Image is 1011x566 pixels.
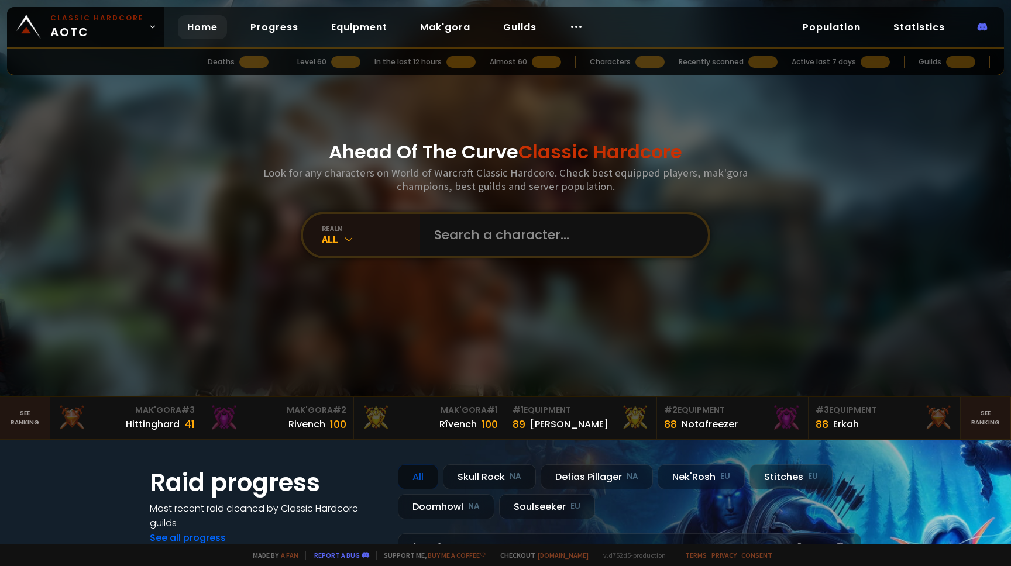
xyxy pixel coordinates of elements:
a: Equipment [322,15,397,39]
a: Report a bug [314,551,360,560]
h1: Ahead Of The Curve [329,138,682,166]
div: Recently scanned [679,57,744,67]
div: Erkah [833,417,859,432]
a: Progress [241,15,308,39]
a: Mak'gora [411,15,480,39]
a: Buy me a coffee [428,551,486,560]
a: Guilds [494,15,546,39]
small: EU [720,471,730,482]
a: #3Equipment88Erkah [809,397,960,439]
a: Seeranking [961,397,1011,439]
div: 88 [664,416,677,432]
small: EU [808,471,818,482]
a: Classic HardcoreAOTC [7,7,164,47]
span: AOTC [50,13,144,41]
div: All [322,233,420,246]
a: Terms [685,551,707,560]
a: Home [178,15,227,39]
div: Deaths [208,57,235,67]
span: # 3 [181,404,195,416]
a: #1Equipment89[PERSON_NAME] [505,397,657,439]
div: Equipment [513,404,649,416]
div: Notafreezer [682,417,738,432]
div: Guilds [919,57,941,67]
span: # 1 [487,404,498,416]
span: Checkout [493,551,589,560]
a: Population [793,15,870,39]
small: Classic Hardcore [50,13,144,23]
div: Almost 60 [490,57,527,67]
span: # 3 [816,404,829,416]
span: v. d752d5 - production [596,551,666,560]
div: Defias Pillager [541,464,653,489]
a: Mak'Gora#2Rivench100 [202,397,354,439]
div: Equipment [816,404,952,416]
small: NA [468,501,480,512]
div: Active last 7 days [792,57,856,67]
div: 89 [513,416,525,432]
h3: Look for any characters on World of Warcraft Classic Hardcore. Check best equipped players, mak'g... [259,166,752,193]
div: All [398,464,438,489]
small: NA [510,471,521,482]
span: Made by [246,551,298,560]
span: # 2 [333,404,346,416]
span: Support me, [376,551,486,560]
a: See all progress [150,531,226,544]
div: realm [322,224,420,233]
a: [DATE]zgpetri on godDefias Pillager8 /90 [398,533,861,564]
div: Stitches [749,464,833,489]
div: 100 [330,416,346,432]
h1: Raid progress [150,464,384,501]
a: Statistics [884,15,954,39]
div: Rivench [288,417,325,432]
div: 41 [184,416,195,432]
small: NA [627,471,638,482]
div: 88 [816,416,828,432]
div: Level 60 [297,57,326,67]
div: Rîvench [439,417,477,432]
span: # 1 [513,404,524,416]
div: Characters [590,57,631,67]
div: Doomhowl [398,494,494,519]
div: Equipment [664,404,801,416]
div: Mak'Gora [209,404,346,416]
div: Mak'Gora [361,404,498,416]
a: Privacy [711,551,737,560]
a: [DOMAIN_NAME] [538,551,589,560]
h4: Most recent raid cleaned by Classic Hardcore guilds [150,501,384,530]
div: Hittinghard [126,417,180,432]
a: a fan [281,551,298,560]
div: Soulseeker [499,494,595,519]
div: 100 [482,416,498,432]
div: Skull Rock [443,464,536,489]
a: Consent [741,551,772,560]
span: Classic Hardcore [518,139,682,165]
input: Search a character... [427,214,694,256]
div: [PERSON_NAME] [530,417,608,432]
a: Mak'Gora#1Rîvench100 [354,397,505,439]
small: EU [570,501,580,512]
span: # 2 [664,404,678,416]
div: Mak'Gora [57,404,194,416]
a: #2Equipment88Notafreezer [657,397,809,439]
a: Mak'Gora#3Hittinghard41 [50,397,202,439]
div: In the last 12 hours [374,57,442,67]
div: Nek'Rosh [658,464,745,489]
